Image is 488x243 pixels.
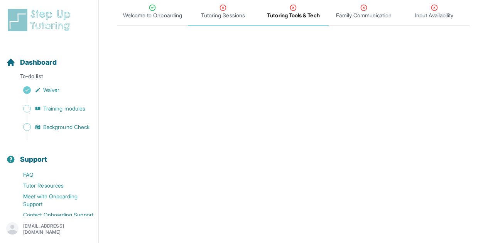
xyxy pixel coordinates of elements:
[6,122,98,132] a: Background Check
[20,154,47,165] span: Support
[201,12,245,19] span: Tutoring Sessions
[6,180,98,191] a: Tutor Resources
[3,142,95,168] button: Support
[6,222,92,236] button: [EMAIL_ADDRESS][DOMAIN_NAME]
[23,223,92,235] p: [EMAIL_ADDRESS][DOMAIN_NAME]
[336,12,391,19] span: Family Communication
[6,169,98,180] a: FAQ
[6,57,57,68] a: Dashboard
[20,57,57,68] span: Dashboard
[267,12,319,19] span: Tutoring Tools & Tech
[3,72,95,83] p: To-do list
[43,123,89,131] span: Background Check
[6,209,98,220] a: Contact Onboarding Support
[43,86,59,94] span: Waiver
[123,12,182,19] span: Welcome to Onboarding
[6,103,98,114] a: Training modules
[6,85,98,96] a: Waiver
[6,191,98,209] a: Meet with Onboarding Support
[43,105,85,112] span: Training modules
[415,12,453,19] span: Input Availability
[6,8,75,32] img: logo
[3,45,95,71] button: Dashboard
